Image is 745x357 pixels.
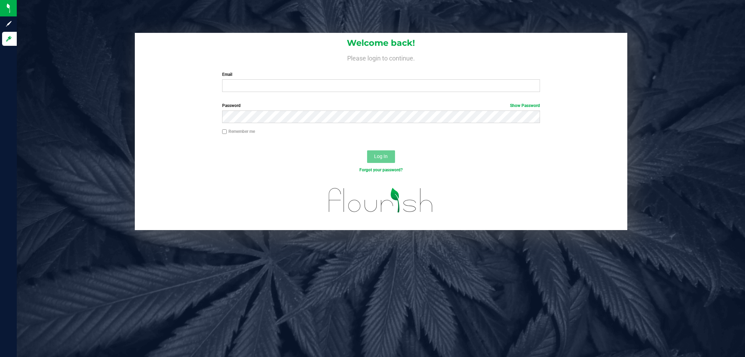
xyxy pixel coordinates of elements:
[319,180,443,220] img: flourish_logo.svg
[374,153,388,159] span: Log In
[5,35,12,42] inline-svg: Log in
[359,167,403,172] a: Forgot your password?
[222,103,241,108] span: Password
[510,103,540,108] a: Show Password
[135,53,627,62] h4: Please login to continue.
[222,128,255,135] label: Remember me
[222,71,540,78] label: Email
[5,20,12,27] inline-svg: Sign up
[367,150,395,163] button: Log In
[222,129,227,134] input: Remember me
[135,38,627,48] h1: Welcome back!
